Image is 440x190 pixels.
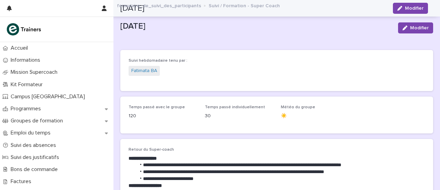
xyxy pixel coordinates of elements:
font: Accueil [11,45,28,51]
font: Bons de commande [11,167,58,172]
font: Mission Supercoach [11,69,57,75]
font: [DATE] [120,22,145,30]
font: Kit Formateur [11,82,43,87]
font: Retour du Super-coach [129,148,174,152]
font: ☀️ [281,113,287,118]
font: Informations [11,57,40,63]
font: Temps passé avec le groupe [129,105,185,109]
font: Météo du groupe [281,105,315,109]
font: formulaire_de_suivi_des_participants [117,3,201,8]
font: Suivi des justificatifs [11,154,59,160]
font: 120 [129,113,136,118]
img: K0CqGN7SDeD6s4JG8KQk [5,22,43,36]
font: Modifier [410,26,429,30]
font: [DATE] [120,4,144,12]
font: Temps passé individuellement [205,105,265,109]
font: Suivi / Formation - Super Coach [209,3,280,8]
font: 30 [205,113,211,118]
font: Suivi des absences [11,142,56,148]
font: Groupes de formation [11,118,63,123]
font: Factures [11,179,31,184]
font: Suivi hebdomadaire tenu par : [129,59,187,63]
font: Programmes [11,106,41,111]
font: Emploi du temps [11,130,51,136]
button: Modifier [398,22,433,33]
a: Fatimata BA [131,67,157,74]
font: Campus [GEOGRAPHIC_DATA] [11,94,85,99]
